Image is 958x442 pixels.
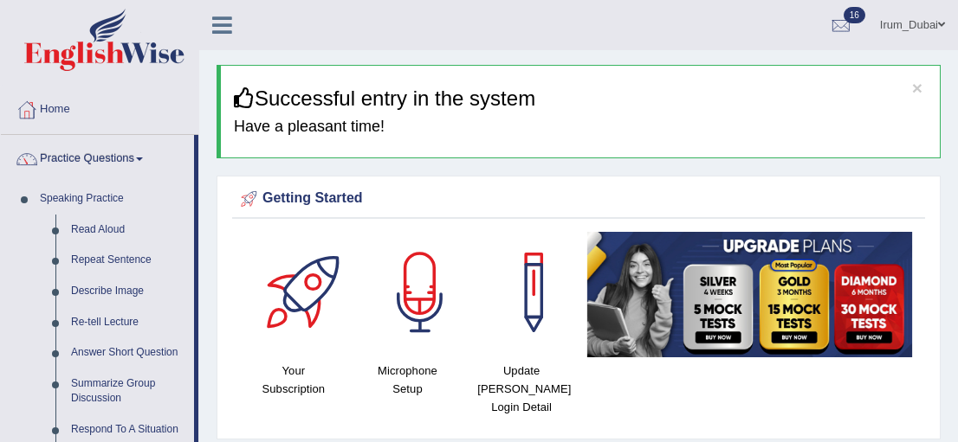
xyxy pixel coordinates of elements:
h4: Update [PERSON_NAME] Login Detail [473,362,570,416]
a: Practice Questions [1,135,194,178]
a: Describe Image [63,276,194,307]
h4: Microphone Setup [359,362,456,398]
a: Home [1,86,198,129]
a: Answer Short Question [63,337,194,368]
h4: Your Subscription [245,362,342,398]
h4: Have a pleasant time! [234,119,927,136]
a: Speaking Practice [32,183,194,215]
a: Read Aloud [63,215,194,246]
img: small5.jpg [587,232,912,357]
button: × [912,79,922,97]
a: Repeat Sentence [63,245,194,276]
h3: Successful entry in the system [234,87,927,110]
span: 16 [844,7,865,23]
a: Summarize Group Discussion [63,368,194,414]
div: Getting Started [236,186,921,212]
a: Re-tell Lecture [63,307,194,338]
